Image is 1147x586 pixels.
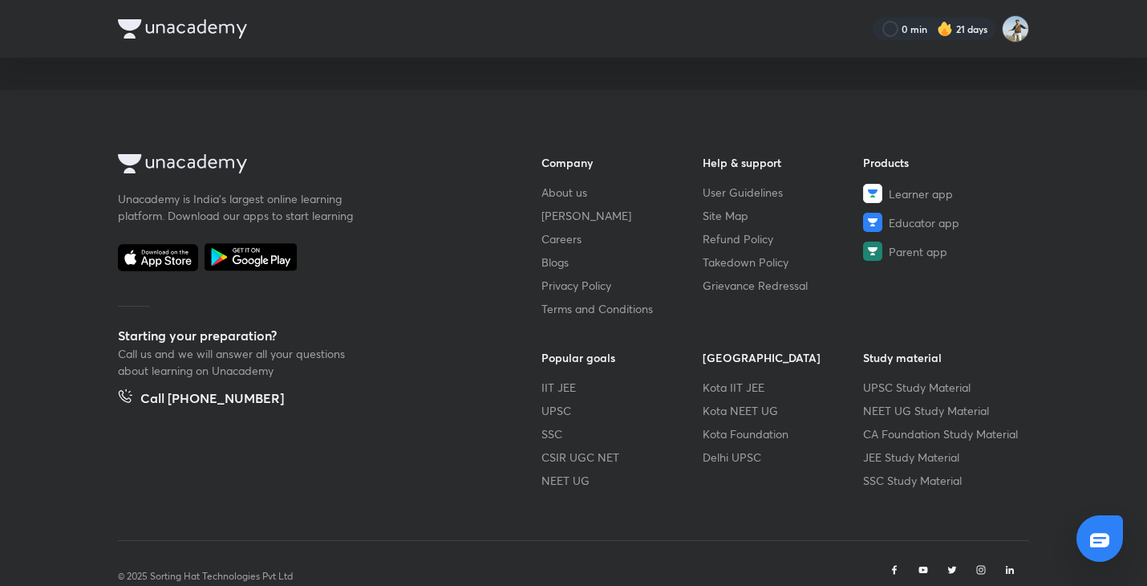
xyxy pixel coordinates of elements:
[140,389,284,411] h5: Call [PHONE_NUMBER]
[118,154,490,177] a: Company Logo
[541,207,703,224] a: [PERSON_NAME]
[937,21,953,37] img: streak
[889,214,959,231] span: Educator app
[1002,15,1029,43] img: Srikanth Rathod
[703,184,864,201] a: User Guidelines
[863,349,1024,366] h6: Study material
[541,379,703,396] a: IIT JEE
[541,184,703,201] a: About us
[541,230,703,247] a: Careers
[863,472,1024,489] a: SSC Study Material
[863,379,1024,396] a: UPSC Study Material
[863,184,882,203] img: Learner app
[703,230,864,247] a: Refund Policy
[541,154,703,171] h6: Company
[118,326,490,345] h5: Starting your preparation?
[889,243,947,260] span: Parent app
[118,569,293,584] p: © 2025 Sorting Hat Technologies Pvt Ltd
[703,207,864,224] a: Site Map
[541,254,703,271] a: Blogs
[703,154,864,171] h6: Help & support
[703,277,864,294] a: Grievance Redressal
[863,425,1024,442] a: CA Foundation Study Material
[703,349,864,366] h6: [GEOGRAPHIC_DATA]
[703,425,864,442] a: Kota Foundation
[541,402,703,419] a: UPSC
[118,345,359,379] p: Call us and we will answer all your questions about learning on Unacademy
[863,213,1024,232] a: Educator app
[541,349,703,366] h6: Popular goals
[541,230,582,247] span: Careers
[118,389,284,411] a: Call [PHONE_NUMBER]
[541,472,703,489] a: NEET UG
[863,184,1024,203] a: Learner app
[863,154,1024,171] h6: Products
[863,449,1024,466] a: JEE Study Material
[118,154,247,173] img: Company Logo
[889,185,953,202] span: Learner app
[541,300,703,317] a: Terms and Conditions
[863,242,1024,261] a: Parent app
[541,449,703,466] a: CSIR UGC NET
[703,254,864,271] a: Takedown Policy
[863,213,882,232] img: Educator app
[863,402,1024,419] a: NEET UG Study Material
[863,242,882,261] img: Parent app
[541,277,703,294] a: Privacy Policy
[541,425,703,442] a: SSC
[118,19,247,39] img: Company Logo
[703,379,864,396] a: Kota IIT JEE
[703,449,864,466] a: Delhi UPSC
[118,190,359,224] p: Unacademy is India’s largest online learning platform. Download our apps to start learning
[703,402,864,419] a: Kota NEET UG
